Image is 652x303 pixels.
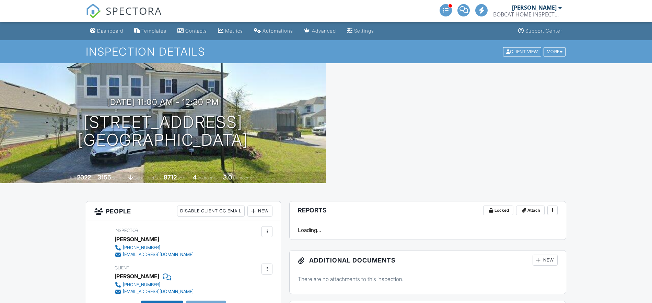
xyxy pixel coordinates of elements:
[123,282,160,288] div: [PHONE_NUMBER]
[86,201,281,221] h3: People
[115,228,138,233] span: Inspector
[112,175,122,180] span: sq. ft.
[131,25,169,37] a: Templates
[233,175,253,180] span: bathrooms
[78,113,248,150] h1: [STREET_ADDRESS] [GEOGRAPHIC_DATA]
[68,175,76,180] span: Built
[215,25,246,37] a: Metrics
[115,234,159,244] div: [PERSON_NAME]
[141,28,166,34] div: Templates
[263,28,293,34] div: Automations
[175,25,210,37] a: Contacts
[178,175,186,180] span: sq.ft.
[193,174,197,181] div: 4
[177,206,245,217] div: Disable Client CC Email
[247,206,272,217] div: New
[198,175,217,180] span: bedrooms
[502,49,543,54] a: Client View
[503,47,541,56] div: Client View
[148,175,163,180] span: Lot Size
[86,9,162,24] a: SPECTORA
[115,244,194,251] a: [PHONE_NUMBER]
[77,174,91,181] div: 2022
[86,3,101,19] img: The Best Home Inspection Software - Spectora
[533,255,558,266] div: New
[115,281,194,288] a: [PHONE_NUMBER]
[97,28,123,34] div: Dashboard
[115,265,129,270] span: Client
[107,97,219,107] h3: [DATE] 11:00 am - 12:30 pm
[298,275,558,283] p: There are no attachments to this inspection.
[515,25,565,37] a: Support Center
[312,28,336,34] div: Advanced
[115,288,194,295] a: [EMAIL_ADDRESS][DOMAIN_NAME]
[544,47,566,56] div: More
[225,28,243,34] div: Metrics
[354,28,374,34] div: Settings
[344,25,377,37] a: Settings
[97,174,111,181] div: 3155
[251,25,296,37] a: Automations (Advanced)
[185,28,207,34] div: Contacts
[290,250,566,270] h3: Additional Documents
[164,174,177,181] div: 8712
[525,28,562,34] div: Support Center
[123,252,194,257] div: [EMAIL_ADDRESS][DOMAIN_NAME]
[87,25,126,37] a: Dashboard
[115,271,159,281] div: [PERSON_NAME]
[106,3,162,18] span: SPECTORA
[123,289,194,294] div: [EMAIL_ADDRESS][DOMAIN_NAME]
[134,175,142,180] span: slab
[115,251,194,258] a: [EMAIL_ADDRESS][DOMAIN_NAME]
[123,245,160,250] div: [PHONE_NUMBER]
[301,25,339,37] a: Advanced
[86,46,566,58] h1: Inspection Details
[493,11,562,18] div: BOBCAT HOME INSPECTOR
[512,4,557,11] div: [PERSON_NAME]
[223,174,232,181] div: 3.0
